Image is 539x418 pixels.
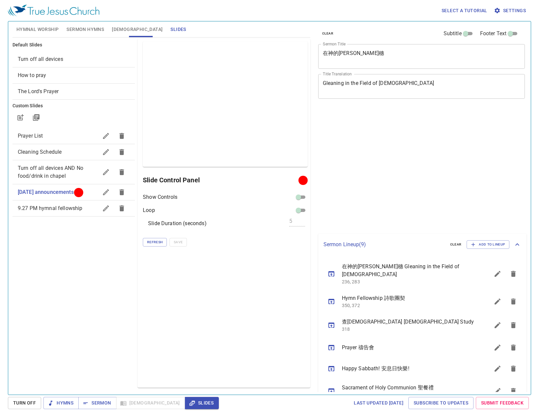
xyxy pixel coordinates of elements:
[318,234,527,255] div: Sermon Lineup(9)clearAdd to Lineup
[13,67,135,83] div: How to pray
[13,102,135,110] h6: Custom Slides
[495,7,526,15] span: Settings
[342,302,474,309] p: 350, 372
[351,397,406,409] a: Last updated [DATE]
[13,84,135,99] div: The Lord's Prayer
[190,399,214,407] span: Slides
[408,397,474,409] a: Subscribe to Updates
[446,241,466,248] button: clear
[316,106,484,231] iframe: from-child
[342,294,474,302] span: Hymn Fellowship 詩歌團契
[342,278,474,285] p: 236, 283
[13,144,135,160] div: Cleaning Schedule
[84,399,111,407] span: Sermon
[467,240,509,249] button: Add to Lineup
[444,30,462,38] span: Subtitle
[18,165,83,179] span: Turn off all devices AND No food/drink in chapel
[112,25,163,34] span: [DEMOGRAPHIC_DATA]
[43,397,79,409] button: Hymns
[342,318,474,326] span: 查[DEMOGRAPHIC_DATA] [DEMOGRAPHIC_DATA] Study
[49,399,73,407] span: Hymns
[342,365,474,373] span: Happy Sabbath! 安息日快樂!
[342,263,474,278] span: 在神的[PERSON_NAME]穗 Gleaning in the Field of [DEMOGRAPHIC_DATA]
[148,220,207,227] p: Slide Duration (seconds)
[414,399,468,407] span: Subscribe to Updates
[143,206,155,214] p: Loop
[354,399,403,407] span: Last updated [DATE]
[450,242,462,248] span: clear
[78,397,116,409] button: Sermon
[318,30,338,38] button: clear
[13,51,135,67] div: Turn off all devices
[476,397,529,409] a: Submit Feedback
[342,392,474,398] p: 296A, 76, 77, 97, 98, 449, 78
[66,25,104,34] span: Sermon Hymns
[493,5,528,17] button: Settings
[323,241,445,248] p: Sermon Lineup ( 9 )
[18,205,83,211] span: 9.27 PM hymnal fellowship
[13,399,36,407] span: Turn Off
[18,72,46,78] span: [object Object]
[342,344,474,352] span: Prayer 禱告會
[13,184,135,200] div: [DATE] announcements
[13,128,135,144] div: Prayer List
[13,41,135,49] h6: Default Slides
[13,160,135,184] div: Turn off all devices AND No food/drink in chapel
[143,175,300,185] h6: Slide Control Panel
[322,31,334,37] span: clear
[18,88,59,94] span: [object Object]
[16,25,59,34] span: Hymnal Worship
[442,7,487,15] span: Select a tutorial
[18,133,43,139] span: Prayer List
[8,397,41,409] button: Turn Off
[323,80,521,92] textarea: Gleaning in the Field of [DEMOGRAPHIC_DATA]
[18,56,63,62] span: [object Object]
[481,399,524,407] span: Submit Feedback
[323,50,521,63] textarea: 在神的[PERSON_NAME]穗
[18,189,74,195] span: 9.27.25 announcements
[143,193,177,201] p: Show Controls
[13,200,135,216] div: 9.27 PM hymnal fellowship
[480,30,507,38] span: Footer Text
[170,25,186,34] span: Slides
[147,239,163,245] span: Refresh
[18,149,62,155] span: Cleaning Schedule
[185,397,219,409] button: Slides
[143,238,167,247] button: Refresh
[439,5,490,17] button: Select a tutorial
[342,384,474,392] span: Sacrament of Holy Communion 聖餐禮
[342,326,474,332] p: 318
[8,5,99,16] img: True Jesus Church
[471,242,505,248] span: Add to Lineup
